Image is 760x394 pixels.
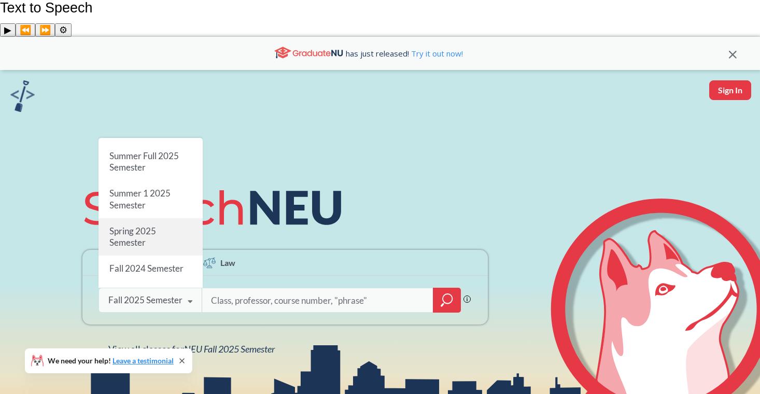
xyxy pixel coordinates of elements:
[112,356,174,365] a: Leave a testimonial
[16,23,35,37] button: Previous
[210,289,426,311] input: Class, professor, course number, "phrase"
[109,150,178,173] span: Summer Full 2025 Semester
[709,80,751,100] button: Sign In
[109,263,183,274] span: Fall 2024 Semester
[55,23,72,37] button: Settings
[109,225,156,247] span: Spring 2025 Semester
[433,288,461,313] div: magnifying glass
[184,343,275,355] span: NEU Fall 2025 Semester
[108,294,182,306] div: Fall 2025 Semester
[346,48,463,59] span: has just released!
[35,23,55,37] button: Forward
[109,188,170,210] span: Summer 1 2025 Semester
[220,257,235,269] span: Law
[10,80,35,115] a: sandbox logo
[10,80,35,112] img: sandbox logo
[48,357,174,364] span: We need your help!
[409,48,463,59] a: Try it out now!
[441,293,453,307] svg: magnifying glass
[108,343,275,355] span: View all classes for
